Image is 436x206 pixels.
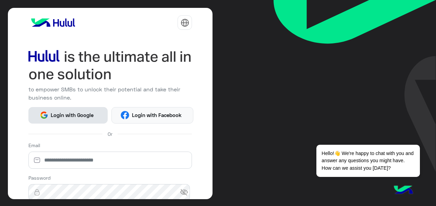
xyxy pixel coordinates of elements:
button: Login with Facebook [111,107,193,124]
img: Facebook [121,111,129,119]
span: Login with Google [48,111,96,119]
img: Google [40,111,48,119]
span: Hello!👋 We're happy to chat with you and answer any questions you might have. How can we assist y... [316,145,420,177]
span: Or [108,130,112,138]
label: Password [28,174,51,181]
button: Login with Google [28,107,108,124]
p: to empower SMBs to unlock their potential and take their business online. [28,85,192,102]
img: tab [181,18,189,27]
img: lock [28,189,46,196]
img: hululLoginTitle_EN.svg [28,48,192,83]
img: hulul-logo.png [391,179,415,203]
span: visibility_off [180,186,192,199]
img: logo [28,16,78,29]
img: email [28,157,46,164]
label: Email [28,142,40,149]
span: Login with Facebook [129,111,184,119]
